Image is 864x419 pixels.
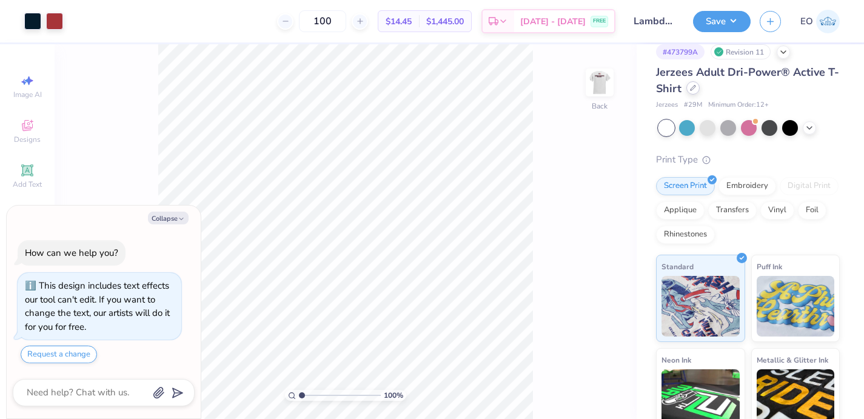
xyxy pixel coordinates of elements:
[757,276,835,337] img: Puff Ink
[13,179,42,189] span: Add Text
[757,354,828,366] span: Metallic & Glitter Ink
[148,212,189,224] button: Collapse
[656,100,678,110] span: Jerzees
[816,10,840,33] img: Ellie O'neal
[426,15,464,28] span: $1,445.00
[708,201,757,220] div: Transfers
[592,101,608,112] div: Back
[757,260,782,273] span: Puff Ink
[718,177,776,195] div: Embroidery
[661,354,691,366] span: Neon Ink
[656,201,705,220] div: Applique
[386,15,412,28] span: $14.45
[656,153,840,167] div: Print Type
[593,17,606,25] span: FREE
[25,280,170,333] div: This design includes text effects our tool can't edit. If you want to change the text, our artist...
[625,9,684,33] input: Untitled Design
[798,201,826,220] div: Foil
[708,100,769,110] span: Minimum Order: 12 +
[760,201,794,220] div: Vinyl
[21,346,97,363] button: Request a change
[661,260,694,273] span: Standard
[14,135,41,144] span: Designs
[780,177,839,195] div: Digital Print
[711,44,771,59] div: Revision 11
[684,100,702,110] span: # 29M
[13,90,42,99] span: Image AI
[588,70,612,95] img: Back
[384,390,403,401] span: 100 %
[25,247,118,259] div: How can we help you?
[661,276,740,337] img: Standard
[656,44,705,59] div: # 473799A
[656,177,715,195] div: Screen Print
[520,15,586,28] span: [DATE] - [DATE]
[693,11,751,32] button: Save
[800,15,813,28] span: EO
[800,10,840,33] a: EO
[299,10,346,32] input: – –
[656,226,715,244] div: Rhinestones
[656,65,839,96] span: Jerzees Adult Dri-Power® Active T-Shirt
